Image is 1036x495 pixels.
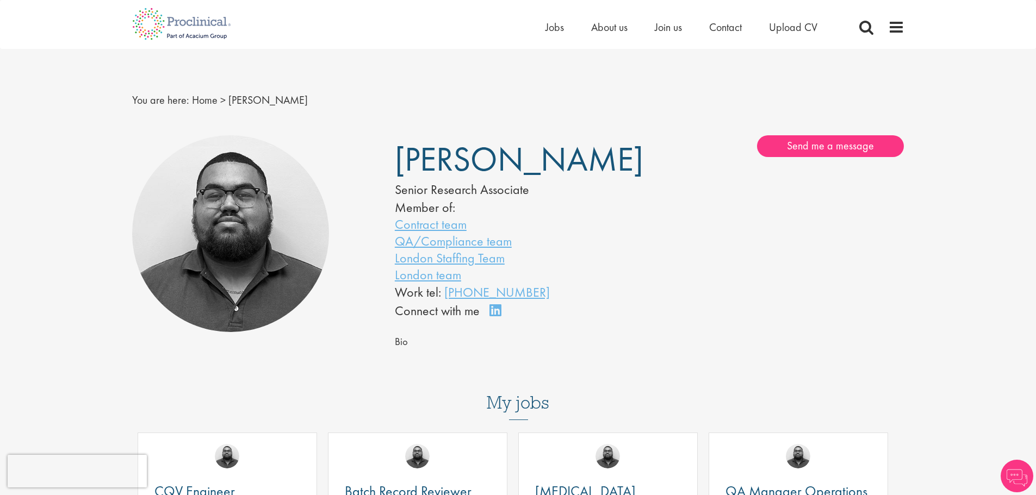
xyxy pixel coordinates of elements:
span: You are here: [132,93,189,107]
iframe: reCAPTCHA [8,455,147,487]
img: Ashley Bennett [405,444,430,468]
a: Contract team [395,216,467,233]
img: Ashley Bennett [595,444,620,468]
img: Ashley Bennett [215,444,239,468]
a: Upload CV [769,20,817,34]
a: QA/Compliance team [395,233,512,249]
img: Ashley Bennett [786,444,810,468]
a: [PHONE_NUMBER] [444,284,550,300]
a: Join us [655,20,682,34]
span: > [220,93,226,107]
a: breadcrumb link [192,93,218,107]
a: London Staffing Team [395,249,505,266]
span: Bio [395,335,408,348]
a: About us [591,20,628,34]
a: Jobs [545,20,564,34]
div: Senior Research Associate [395,180,617,199]
h3: My jobs [132,393,904,412]
a: London team [395,266,461,283]
a: Contact [709,20,742,34]
img: Chatbot [1001,460,1033,492]
a: Send me a message [757,135,904,157]
label: Member of: [395,199,455,216]
span: [PERSON_NAME] [228,93,308,107]
span: Work tel: [395,284,441,300]
span: [PERSON_NAME] [395,137,643,181]
img: Ashley Bennett [132,135,330,333]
